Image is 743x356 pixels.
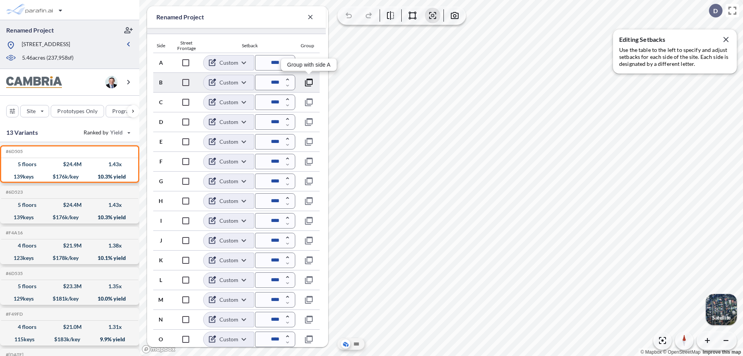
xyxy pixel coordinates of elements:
div: Custom [203,74,254,91]
a: Mapbox [640,349,662,355]
div: F [153,159,169,164]
div: E [153,139,169,144]
p: Prototypes Only [57,107,98,115]
div: Custom [203,114,254,130]
button: Switcher ImageSatellite [706,294,737,325]
button: Program [106,105,147,117]
h5: Click to copy the code [4,311,23,317]
p: D [713,7,718,14]
p: Custom [219,256,238,264]
div: K [153,258,169,263]
p: Custom [219,335,238,343]
div: Custom [203,153,254,170]
div: Custom [203,311,254,328]
div: Custom [203,213,254,229]
div: J [153,238,169,243]
p: Editing Setbacks [619,36,731,43]
div: I [153,218,169,224]
button: Prototypes Only [51,105,104,117]
p: Renamed Project [6,26,54,34]
p: Custom [219,177,238,185]
div: M [153,297,169,303]
div: Custom [203,292,254,308]
button: Site [20,105,49,117]
p: Custom [219,296,238,304]
div: L [153,277,169,283]
p: 5.46 acres ( 237,958 sf) [22,54,74,62]
div: O [153,337,169,342]
div: Custom [203,193,254,209]
p: [STREET_ADDRESS] [22,40,70,50]
div: H [153,198,169,204]
p: Custom [219,79,238,86]
button: Site Plan [352,339,361,349]
div: Custom [203,232,254,249]
img: BrandImage [6,76,62,88]
div: Street Frontage [168,40,204,51]
h5: Click to copy the code [4,230,23,236]
a: Mapbox homepage [142,345,176,354]
div: Custom [203,252,254,268]
h5: Click to copy the code [4,149,23,154]
a: Improve this map [703,349,741,355]
img: Switcher Image [706,294,737,325]
div: Custom [203,94,254,110]
div: B [153,80,169,85]
button: Aerial View [341,339,350,349]
p: 13 Variants [6,128,38,137]
div: Custom [203,55,254,71]
div: Setback [204,43,295,48]
div: D [153,119,169,125]
h5: Click to copy the code [4,271,23,276]
p: Satellite [712,315,731,321]
p: Renamed Project [156,12,236,22]
p: Custom [219,59,238,67]
p: Custom [219,217,238,225]
p: Custom [219,276,238,284]
button: Ranked by Yield [77,126,135,139]
p: Custom [219,197,238,205]
p: Program [112,107,134,115]
div: Custom [203,331,254,347]
div: Side [153,43,168,48]
div: Custom [203,173,254,189]
p: Group with side A [287,62,330,68]
div: Group [295,43,320,48]
p: Use the table to the left to specify and adjust setbacks for each side of the site. Each side is ... [619,46,731,67]
p: Custom [219,237,238,244]
p: Custom [219,316,238,323]
span: Yield [110,129,123,136]
h5: Click to copy the code [4,189,23,195]
a: OpenStreetMap [663,349,700,355]
div: N [153,317,169,322]
p: Custom [219,118,238,126]
p: Custom [219,98,238,106]
div: Custom [203,272,254,288]
div: Custom [203,134,254,150]
div: C [153,100,169,105]
div: A [153,60,169,65]
p: Custom [219,158,238,165]
img: user logo [105,76,118,88]
p: Site [27,107,36,115]
p: Custom [219,138,238,146]
div: G [153,179,169,184]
